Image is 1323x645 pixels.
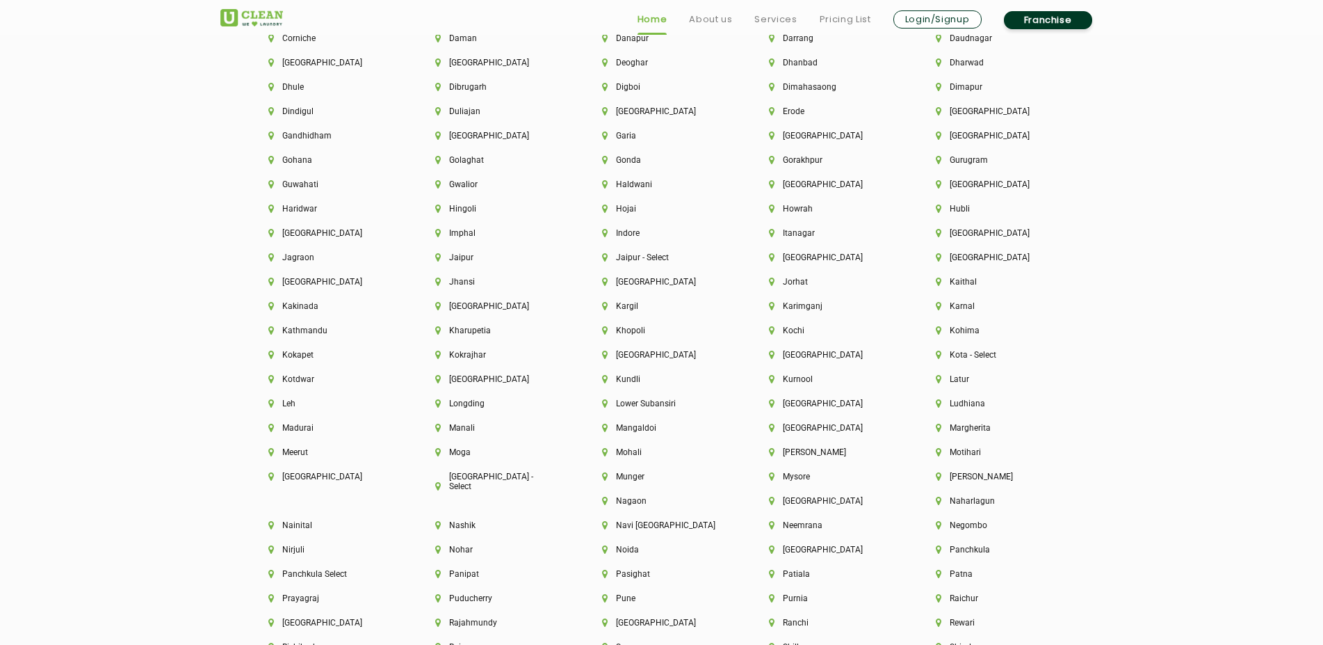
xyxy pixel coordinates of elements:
[769,569,888,579] li: Patiala
[936,204,1055,214] li: Hubli
[936,180,1055,189] li: [GEOGRAPHIC_DATA]
[769,545,888,555] li: [GEOGRAPHIC_DATA]
[268,520,388,530] li: Nainital
[435,423,555,433] li: Manali
[220,9,283,26] img: UClean Laundry and Dry Cleaning
[602,106,722,116] li: [GEOGRAPHIC_DATA]
[602,82,722,92] li: Digboi
[936,58,1055,67] li: Dharwad
[769,155,888,165] li: Gorakhpur
[936,253,1055,262] li: [GEOGRAPHIC_DATA]
[1004,11,1092,29] a: Franchise
[769,350,888,360] li: [GEOGRAPHIC_DATA]
[769,618,888,628] li: Ranchi
[435,520,555,530] li: Nashik
[769,180,888,189] li: [GEOGRAPHIC_DATA]
[602,131,722,141] li: Garia
[754,11,797,28] a: Services
[435,82,555,92] li: Dibrugarh
[936,33,1055,43] li: Daudnagar
[936,277,1055,287] li: Kaithal
[769,277,888,287] li: Jorhat
[435,472,555,491] li: [GEOGRAPHIC_DATA] - Select
[435,569,555,579] li: Panipat
[602,569,722,579] li: Pasighat
[435,374,555,384] li: [GEOGRAPHIC_DATA]
[268,545,388,555] li: Nirjuli
[936,131,1055,141] li: [GEOGRAPHIC_DATA]
[268,58,388,67] li: [GEOGRAPHIC_DATA]
[435,253,555,262] li: Jaipur
[435,155,555,165] li: Golaghat
[638,11,667,28] a: Home
[268,228,388,238] li: [GEOGRAPHIC_DATA]
[769,374,888,384] li: Kurnool
[936,520,1055,530] li: Negombo
[769,326,888,335] li: Kochi
[268,204,388,214] li: Haridwar
[936,594,1055,603] li: Raichur
[435,180,555,189] li: Gwalior
[936,496,1055,506] li: Naharlagun
[435,58,555,67] li: [GEOGRAPHIC_DATA]
[435,594,555,603] li: Puducherry
[268,131,388,141] li: Gandhidham
[268,180,388,189] li: Guwahati
[769,447,888,457] li: [PERSON_NAME]
[936,326,1055,335] li: Kohima
[602,326,722,335] li: Khopoli
[936,350,1055,360] li: Kota - Select
[602,253,722,262] li: Jaipur - Select
[936,106,1055,116] li: [GEOGRAPHIC_DATA]
[769,228,888,238] li: Itanagar
[268,253,388,262] li: Jagraon
[435,618,555,628] li: Rajahmundy
[893,10,982,29] a: Login/Signup
[268,326,388,335] li: Kathmandu
[602,399,722,408] li: Lower Subansiri
[602,423,722,433] li: Mangaldoi
[602,374,722,384] li: Kundli
[769,423,888,433] li: [GEOGRAPHIC_DATA]
[435,301,555,311] li: [GEOGRAPHIC_DATA]
[769,106,888,116] li: Erode
[268,106,388,116] li: Dindigul
[268,277,388,287] li: [GEOGRAPHIC_DATA]
[602,301,722,311] li: Kargil
[602,594,722,603] li: Pune
[769,496,888,506] li: [GEOGRAPHIC_DATA]
[435,228,555,238] li: Imphal
[936,423,1055,433] li: Margherita
[602,277,722,287] li: [GEOGRAPHIC_DATA]
[769,399,888,408] li: [GEOGRAPHIC_DATA]
[602,447,722,457] li: Mohali
[602,496,722,506] li: Nagaon
[268,82,388,92] li: Dhule
[268,447,388,457] li: Meerut
[268,301,388,311] li: Kakinada
[769,520,888,530] li: Neemrana
[435,277,555,287] li: Jhansi
[936,374,1055,384] li: Latur
[602,180,722,189] li: Haldwani
[936,228,1055,238] li: [GEOGRAPHIC_DATA]
[936,447,1055,457] li: Motihari
[435,447,555,457] li: Moga
[435,399,555,408] li: Longding
[268,33,388,43] li: Corniche
[435,350,555,360] li: Kokrajhar
[936,618,1055,628] li: Rewari
[602,155,722,165] li: Gonda
[820,11,871,28] a: Pricing List
[268,618,388,628] li: [GEOGRAPHIC_DATA]
[936,399,1055,408] li: Ludhiana
[769,131,888,141] li: [GEOGRAPHIC_DATA]
[602,350,722,360] li: [GEOGRAPHIC_DATA]
[435,131,555,141] li: [GEOGRAPHIC_DATA]
[435,204,555,214] li: Hingoli
[936,569,1055,579] li: Patna
[268,350,388,360] li: Kokapet
[769,253,888,262] li: [GEOGRAPHIC_DATA]
[602,472,722,481] li: Munger
[268,594,388,603] li: Prayagraj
